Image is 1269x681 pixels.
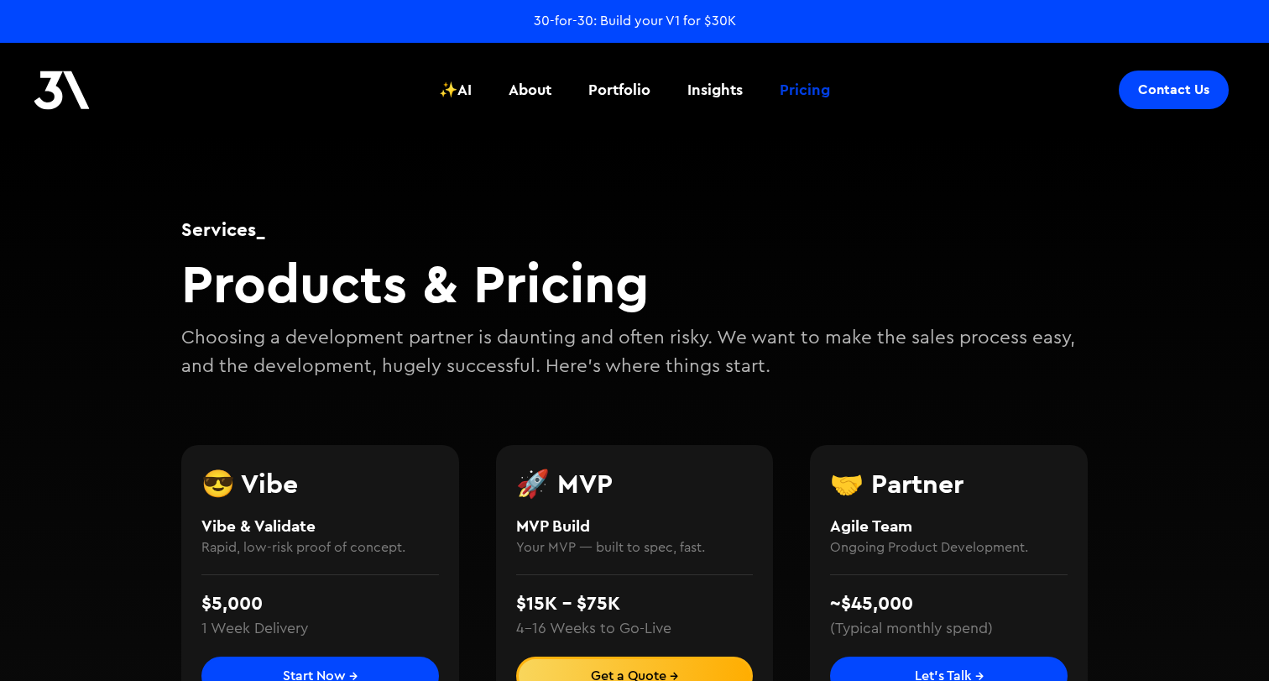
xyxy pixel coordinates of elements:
div: ~$45,000 [830,589,913,618]
h3: 🚀 MVP [516,470,754,497]
p: Choosing a development partner is daunting and often risky. We want to make the sales process eas... [181,324,1088,380]
div: About [509,79,551,101]
div: Contact Us [1138,81,1209,98]
h3: 😎 Vibe [201,470,439,497]
div: ✨AI [439,79,472,101]
strong: $15K - $75K [516,591,620,615]
h1: Services_ [181,216,1088,243]
a: Pricing [770,59,840,121]
h4: Vibe & Validate [201,514,439,538]
h4: Ongoing Product Development. [830,537,1068,558]
div: 4–16 Weeks to Go-Live [516,618,671,640]
a: Contact Us [1119,71,1229,109]
a: Insights [677,59,753,121]
div: (Typical monthly spend) [830,618,993,640]
div: Insights [687,79,743,101]
h4: Agile Team [830,514,1068,538]
a: ✨AI [429,59,482,121]
div: 1 Week Delivery [201,618,308,640]
a: About [499,59,561,121]
h3: 🤝 Partner [830,470,1068,497]
h2: Products & Pricing [181,251,1088,316]
a: Portfolio [578,59,661,121]
div: Pricing [780,79,830,101]
div: Portfolio [588,79,650,101]
h4: Your MVP — built to spec, fast. [516,537,754,558]
h4: Rapid, low-risk proof of concept. [201,537,439,558]
a: 30-for-30: Build your V1 for $30K [534,12,736,30]
h4: MVP Build [516,514,754,538]
div: $5,000 [201,589,263,618]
